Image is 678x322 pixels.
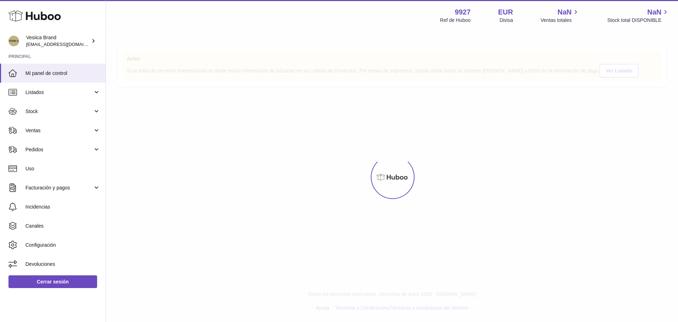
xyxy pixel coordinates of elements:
[25,165,100,172] span: Uso
[440,17,470,24] div: Ref de Huboo
[8,275,97,288] a: Cerrar sesión
[558,7,572,17] span: NaN
[541,7,580,24] a: NaN Ventas totales
[25,204,100,210] span: Incidencias
[25,70,100,77] span: Mi panel de control
[500,17,513,24] div: Divisa
[25,146,93,153] span: Pedidos
[25,242,100,248] span: Configuración
[26,41,104,47] span: [EMAIL_ADDRESS][DOMAIN_NAME]
[498,7,513,17] strong: EUR
[607,7,670,24] a: NaN Stock total DISPONIBLE
[25,127,93,134] span: Ventas
[647,7,661,17] span: NaN
[541,17,580,24] span: Ventas totales
[25,261,100,268] span: Devoluciones
[25,89,93,96] span: Listados
[607,17,670,24] span: Stock total DISPONIBLE
[455,7,471,17] strong: 9927
[8,36,19,46] img: internalAdmin-9927@internal.huboo.com
[25,185,93,191] span: Facturación y pagos
[25,223,100,229] span: Canales
[25,108,93,115] span: Stock
[26,34,90,48] div: Vesiica Brand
